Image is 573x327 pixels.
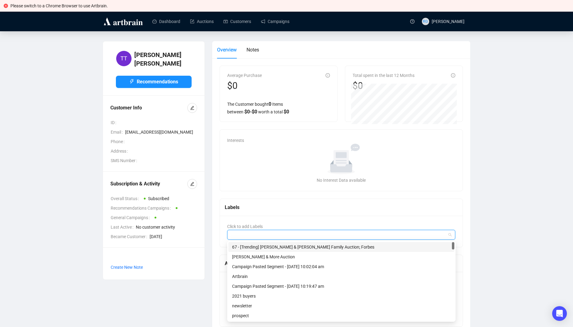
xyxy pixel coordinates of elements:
div: [PERSON_NAME] & More Auction [232,253,451,260]
div: Campaign Pasted Segment - [DATE] 10:02:04 am [232,263,451,270]
span: Interests [227,138,244,143]
div: prospect [228,311,454,321]
div: Activity Overview [225,260,458,267]
div: $0 [353,80,414,92]
span: Address [111,148,130,154]
span: question-circle [410,19,414,24]
span: [DATE] [150,233,197,240]
span: ID [111,119,119,126]
div: 67 - [Trending] John & Jackie Kennedy Family Auction; Forbes [228,242,454,252]
div: Subscription & Activity [110,180,187,188]
div: Campaign Pasted Segment - 28 Apr 2020 10:19:47 am [228,281,454,291]
div: Artbrain [228,272,454,281]
h4: [PERSON_NAME] [PERSON_NAME] [134,51,192,68]
span: [PERSON_NAME] [432,19,464,24]
div: Artbrain [232,273,451,280]
span: Subscribed [148,196,169,201]
span: $ 0 - $ 0 [244,109,257,115]
span: info-circle [326,73,330,78]
div: Open Intercom Messenger [552,306,567,321]
a: Customers [223,13,251,29]
span: TT [120,54,127,63]
button: Recommendations [116,76,192,88]
div: Please switch to a Chrome Browser to use Artbrain. [10,2,569,9]
span: Became Customer [111,233,150,240]
span: [EMAIL_ADDRESS][DOMAIN_NAME] [125,129,197,135]
span: close-circle [4,4,8,8]
div: Kerouac & More Auction [228,252,454,262]
span: No customer activity [136,224,197,230]
a: Campaigns [261,13,289,29]
div: Labels [225,203,458,211]
span: edit [190,106,194,110]
span: edit [190,182,194,186]
span: Create New Note [111,265,143,270]
span: thunderbolt [129,79,134,84]
span: Recommendations Campaigns [111,205,173,211]
div: newsletter [232,302,451,309]
span: 0 [269,101,271,107]
div: 2021 buyers [232,293,451,299]
span: Overview [217,47,237,53]
a: Auctions [190,13,214,29]
span: RG [423,18,428,25]
div: 2021 buyers [228,291,454,301]
div: $0 [227,80,262,92]
div: No Interest Data available [230,177,453,184]
div: 67 - [Trending] [PERSON_NAME] & [PERSON_NAME] Family Auction; Forbes [232,244,451,250]
div: prospect [232,312,451,319]
span: Overall Status [111,195,141,202]
button: Create New Note [110,262,143,272]
span: General Campaigns [111,214,152,221]
span: Recommendations [137,78,178,86]
span: Phone [111,138,127,145]
span: Average Purchase [227,73,262,78]
a: question-circle [407,12,418,31]
span: SMS Number [111,157,139,164]
div: Campaign Pasted Segment - [DATE] 10:19:47 am [232,283,451,290]
span: Total spent in the last 12 Months [353,73,414,78]
img: logo [103,17,144,26]
a: Dashboard [152,13,180,29]
span: Click to add Labels [227,224,263,229]
div: Campaign Pasted Segment - 28 Apr 2020 10:02:04 am [228,262,454,272]
span: Notes [246,47,259,53]
div: newsletter [228,301,454,311]
div: Customer Info [110,104,187,112]
span: Last Active [111,224,136,230]
span: Email [111,129,125,135]
div: The Customer bought Items between worth a total [227,100,330,116]
span: $ 0 [284,109,289,115]
span: info-circle [451,73,455,78]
